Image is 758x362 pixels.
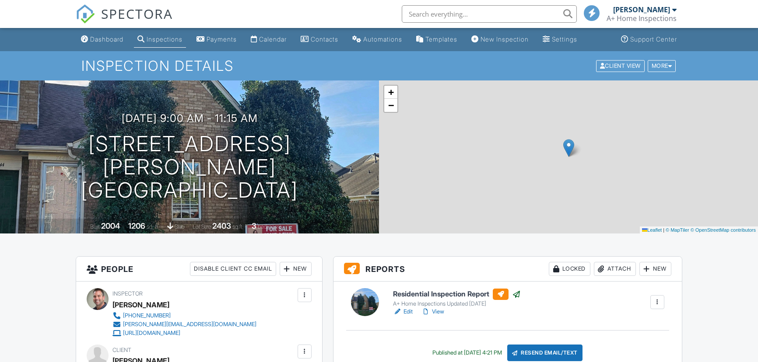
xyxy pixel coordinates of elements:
div: Payments [207,35,237,43]
div: Locked [549,262,590,276]
span: bedrooms [258,223,282,230]
a: Leaflet [642,227,662,233]
div: 1206 [128,221,145,230]
a: Zoom out [384,99,397,112]
a: Settings [539,31,581,48]
img: The Best Home Inspection Software - Spectora [76,4,95,24]
span: + [388,87,394,97]
div: Dashboard [90,35,123,43]
a: Contacts [297,31,342,48]
span: Inspector [112,290,143,297]
span: | [663,227,664,233]
div: Automations [363,35,402,43]
a: Zoom in [384,86,397,99]
div: More [648,60,676,72]
a: Inspections [134,31,186,48]
div: Templates [425,35,457,43]
h3: Reports [333,257,682,282]
div: Attach [594,262,636,276]
div: New Inspection [481,35,529,43]
a: Templates [413,31,461,48]
span: Lot Size [193,223,211,230]
a: View [421,307,444,316]
div: Published at [DATE] 4:21 PM [432,349,502,356]
div: Contacts [311,35,338,43]
div: New [280,262,312,276]
a: New Inspection [468,31,532,48]
a: SPECTORA [76,12,173,30]
a: Edit [393,307,413,316]
span: Client [112,347,131,353]
input: Search everything... [402,5,577,23]
div: New [639,262,671,276]
a: Client View [595,62,647,69]
h1: [STREET_ADDRESS][PERSON_NAME] [GEOGRAPHIC_DATA] [14,132,365,202]
div: Client View [596,60,645,72]
a: Calendar [247,31,290,48]
a: Payments [193,31,240,48]
div: [PERSON_NAME][EMAIL_ADDRESS][DOMAIN_NAME] [123,321,256,328]
a: [URL][DOMAIN_NAME] [112,329,256,338]
span: Built [90,223,100,230]
div: [PERSON_NAME] [112,298,169,311]
a: [PERSON_NAME][EMAIL_ADDRESS][DOMAIN_NAME] [112,320,256,329]
div: Inspections [147,35,182,43]
a: Residential Inspection Report A+ Home Inspections Updated [DATE] [393,289,521,308]
a: © MapTiler [666,227,689,233]
h6: Residential Inspection Report [393,289,521,300]
h3: People [76,257,322,282]
div: [URL][DOMAIN_NAME] [123,330,180,337]
a: Automations (Basic) [349,31,406,48]
div: A+ Home Inspections Updated [DATE] [393,300,521,307]
h1: Inspection Details [81,58,677,73]
a: [PHONE_NUMBER] [112,311,256,320]
div: Calendar [259,35,287,43]
span: − [388,100,394,111]
div: 2403 [212,221,231,230]
div: [PHONE_NUMBER] [123,312,171,319]
div: 3 [252,221,256,230]
img: Marker [563,139,574,157]
div: Resend Email/Text [507,345,583,361]
h3: [DATE] 9:00 am - 11:15 am [122,112,258,124]
span: slab [175,223,184,230]
a: Dashboard [77,31,127,48]
div: Disable Client CC Email [190,262,276,276]
div: [PERSON_NAME] [613,5,670,14]
a: Support Center [618,31,681,48]
span: SPECTORA [101,4,173,23]
div: Settings [552,35,577,43]
span: sq. ft. [147,223,159,230]
a: © OpenStreetMap contributors [691,227,756,233]
span: sq.ft. [232,223,243,230]
div: 2004 [101,221,120,230]
div: Support Center [630,35,677,43]
div: A+ Home Inspections [607,14,677,23]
